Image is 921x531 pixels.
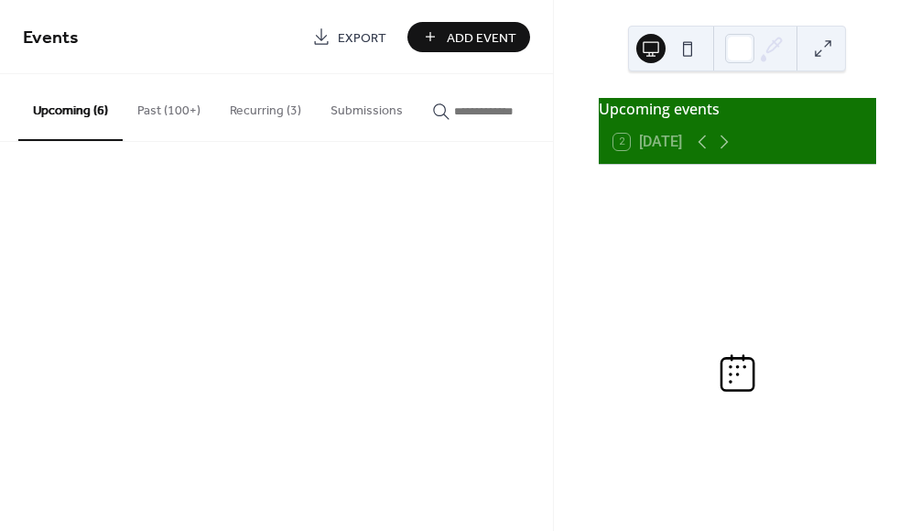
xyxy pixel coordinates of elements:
[447,28,516,48] span: Add Event
[338,28,386,48] span: Export
[215,74,316,139] button: Recurring (3)
[298,22,400,52] a: Export
[18,74,123,141] button: Upcoming (6)
[599,98,876,120] div: Upcoming events
[407,22,530,52] button: Add Event
[123,74,215,139] button: Past (100+)
[23,20,79,56] span: Events
[316,74,417,139] button: Submissions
